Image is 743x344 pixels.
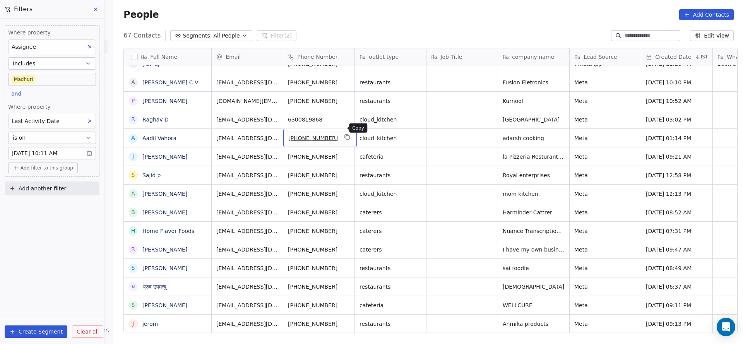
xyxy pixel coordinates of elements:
[717,318,735,336] div: Open Intercom Messenger
[646,209,708,216] span: [DATE] 08:52 AM
[216,171,278,179] span: [EMAIL_ADDRESS][DOMAIN_NAME]
[646,264,708,272] span: [DATE] 08:49 AM
[288,116,350,123] span: 6300819868
[360,301,421,309] span: cafeteria
[142,302,187,308] a: [PERSON_NAME]
[646,116,708,123] span: [DATE] 03:02 PM
[646,190,708,198] span: [DATE] 12:13 PM
[213,32,240,40] span: All People
[646,171,708,179] span: [DATE] 12:58 PM
[584,53,617,61] span: Lead Source
[123,31,161,40] span: 67 Contacts
[360,264,421,272] span: restaurants
[288,171,350,179] span: [PHONE_NUMBER]
[440,53,462,61] span: Job Title
[360,283,421,291] span: restaurants
[360,134,421,142] span: cloud_kitchen
[503,171,565,179] span: Royal enterprises
[216,283,278,291] span: [EMAIL_ADDRESS][DOMAIN_NAME]
[132,97,135,105] div: P
[646,97,708,105] span: [DATE] 10:52 AM
[142,61,159,67] a: yuvraj
[131,115,135,123] div: R
[574,227,636,235] span: Meta
[360,153,421,161] span: cafeteria
[498,48,569,65] div: company name
[212,48,283,65] div: Email
[288,153,350,161] span: [PHONE_NUMBER]
[574,171,636,179] span: Meta
[646,227,708,235] span: [DATE] 07:31 PM
[123,9,159,21] span: People
[574,116,636,123] span: Meta
[216,301,278,309] span: [EMAIL_ADDRESS][DOMAIN_NAME]
[574,264,636,272] span: Meta
[216,79,278,86] span: [EMAIL_ADDRESS][DOMAIN_NAME]
[142,228,194,234] a: Home Flavor Foods
[124,65,212,333] div: grid
[352,125,364,131] p: Copy
[216,320,278,328] span: [EMAIL_ADDRESS][DOMAIN_NAME]
[150,53,177,61] span: Full Name
[216,116,278,123] span: [EMAIL_ADDRESS][DOMAIN_NAME]
[132,134,135,142] div: A
[646,134,708,142] span: [DATE] 01:14 PM
[503,190,565,198] span: mom kitchen
[132,171,135,179] div: S
[216,264,278,272] span: [EMAIL_ADDRESS][DOMAIN_NAME]
[355,48,426,65] div: outlet type
[142,246,187,253] a: [PERSON_NAME]
[360,79,421,86] span: restaurants
[216,190,278,198] span: [EMAIL_ADDRESS][DOMAIN_NAME]
[503,301,565,309] span: WELLCURE
[288,227,350,235] span: [PHONE_NUMBER]
[646,153,708,161] span: [DATE] 09:21 AM
[574,79,636,86] span: Meta
[132,301,135,309] div: S
[360,320,421,328] span: restaurants
[574,153,636,161] span: Meta
[216,97,278,105] span: [DOMAIN_NAME][EMAIL_ADDRESS][DOMAIN_NAME]
[690,30,734,41] button: Edit View
[574,246,636,253] span: Meta
[360,116,421,123] span: cloud_kitchen
[574,320,636,328] span: Meta
[360,246,421,253] span: caterers
[226,53,241,61] span: Email
[288,264,350,272] span: [PHONE_NUMBER]
[574,97,636,105] span: Meta
[283,48,354,65] div: Phone Number
[257,30,297,41] button: Filter(2)
[131,245,135,253] div: R
[512,53,554,61] span: company name
[132,264,135,272] div: s
[216,209,278,216] span: [EMAIL_ADDRESS][DOMAIN_NAME]
[142,321,158,327] a: jerom
[142,135,176,141] a: Aadil Vahora
[574,190,636,198] span: Meta
[132,282,135,291] div: ध
[574,301,636,309] span: Meta
[142,79,199,86] a: [PERSON_NAME] C V
[503,320,565,328] span: Anmika products
[360,171,421,179] span: restaurants
[132,208,135,216] div: B
[503,246,565,253] span: I have my own business
[641,48,712,65] div: Created DateIST
[360,190,421,198] span: cloud_kitchen
[503,97,565,105] span: Kurnool
[124,48,211,65] div: Full Name
[288,320,350,328] span: [PHONE_NUMBER]
[132,152,134,161] div: j
[646,301,708,309] span: [DATE] 09:11 PM
[503,153,565,161] span: la Pizzeria Resturant etawah
[503,209,565,216] span: Harminder Cattrer
[288,134,338,142] span: [PHONE_NUMBER]
[503,134,565,142] span: adarsh cooking
[574,134,636,142] span: Meta
[646,79,708,86] span: [DATE] 10:10 PM
[142,154,187,160] a: [PERSON_NAME]
[183,32,212,40] span: Segments:
[360,97,421,105] span: restaurants
[503,116,565,123] span: [GEOGRAPHIC_DATA]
